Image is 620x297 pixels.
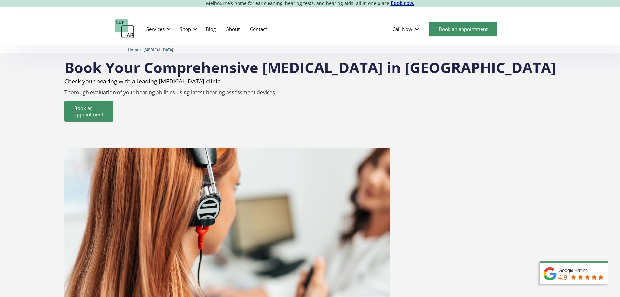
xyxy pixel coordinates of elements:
[64,60,556,75] h1: Book Your Comprehensive [MEDICAL_DATA] in [GEOGRAPHIC_DATA]
[64,78,556,84] h2: Check your hearing with a leading [MEDICAL_DATA] clinic
[144,47,173,52] span: [MEDICAL_DATA]
[146,26,165,32] div: Services
[393,26,412,32] div: Call Now
[245,20,272,38] a: Contact
[128,46,144,53] li: 〉
[176,19,199,39] div: Shop
[387,19,426,39] div: Call Now
[144,46,173,52] a: [MEDICAL_DATA]
[128,47,139,52] span: Home
[128,46,139,52] a: Home
[115,19,134,39] a: home
[429,22,497,36] a: Book an appointment
[143,19,172,39] div: Services
[64,89,556,96] p: Thorough evaluation of your hearing abilities using latest hearing assessment devices.
[180,26,191,32] div: Shop
[64,101,113,122] a: Book an appointment
[200,20,221,38] a: Blog
[221,20,245,38] a: About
